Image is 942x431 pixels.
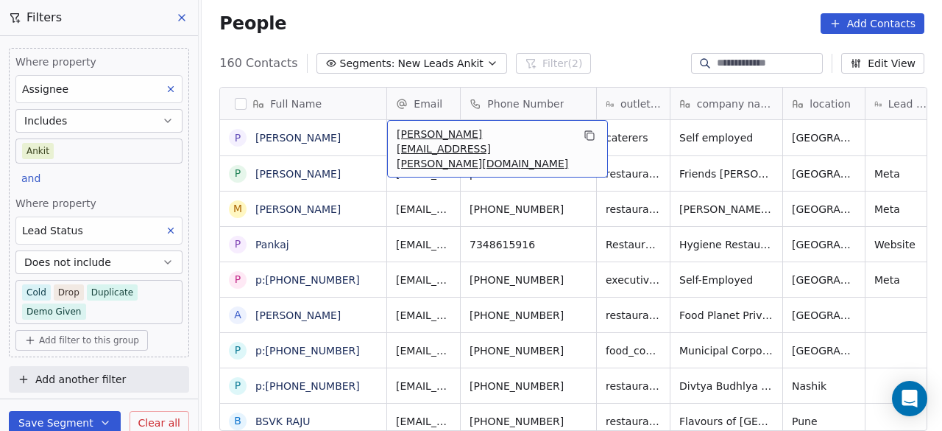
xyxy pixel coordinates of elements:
span: [PERSON_NAME] hospitality [679,202,773,217]
span: [GEOGRAPHIC_DATA] [792,308,856,323]
span: Full Name [270,97,322,111]
div: location [783,88,865,119]
div: p [235,272,241,287]
span: [PHONE_NUMBER] [470,273,587,287]
span: [GEOGRAPHIC_DATA] [792,130,856,145]
span: restaurants [606,379,661,393]
span: Meta [874,273,929,287]
div: company name [670,88,782,119]
span: Self-Employed [679,273,773,287]
div: p [235,378,241,393]
a: Pankaj [255,239,289,250]
span: 160 Contacts [219,55,297,72]
div: p [235,166,241,181]
span: Flavours of [GEOGRAPHIC_DATA] [679,414,773,429]
span: Website [874,237,929,252]
span: Nashik [792,379,856,393]
div: p [235,343,241,358]
span: [EMAIL_ADDRESS][DOMAIN_NAME] [396,308,451,323]
span: Self employed [679,130,773,145]
span: food_consultants [606,343,661,358]
span: [GEOGRAPHIC_DATA] [792,167,856,181]
span: Food Planet Private Limited [679,308,773,323]
span: Meta [874,202,929,217]
span: Hygiene Restaurant [679,237,773,252]
span: Pune [792,414,856,429]
div: Email [387,88,460,119]
span: [PHONE_NUMBER] [470,343,587,358]
span: restaurants [606,414,661,429]
div: Open Intercom Messenger [892,381,927,416]
div: Lead Source [865,88,938,119]
span: [EMAIL_ADDRESS][DOMAIN_NAME] [396,414,451,429]
span: Divtya Budhlya - Wada/ Machi [679,379,773,393]
a: p:[PHONE_NUMBER] [255,380,360,392]
a: [PERSON_NAME] [255,203,341,215]
div: Phone Number [461,88,596,119]
button: Add Contacts [821,13,924,34]
span: restaurants [606,167,661,181]
span: [EMAIL_ADDRESS][DOMAIN_NAME] [396,379,451,393]
div: P [235,236,241,252]
span: [EMAIL_ADDRESS][DOMAIN_NAME] [396,343,451,358]
span: restaurants [606,202,661,217]
button: Filter(2) [516,53,592,74]
span: New Leads Ankit [398,56,484,71]
span: Lead Source [888,97,930,111]
button: Edit View [841,53,924,74]
a: BSVK RAJU [255,416,311,427]
div: outlet type [597,88,670,119]
span: [PHONE_NUMBER] [470,379,587,393]
a: p:[PHONE_NUMBER] [255,345,360,357]
span: [EMAIL_ADDRESS][DOMAIN_NAME] [396,273,451,287]
span: Segments: [340,56,395,71]
span: Meta [874,167,929,181]
span: location [810,97,851,111]
div: M [233,201,242,217]
a: [PERSON_NAME] [255,132,341,144]
span: [PHONE_NUMBER] [470,202,587,217]
span: [EMAIL_ADDRESS][DOMAIN_NAME] [396,202,451,217]
span: company name [697,97,774,111]
div: A [235,307,242,323]
span: [GEOGRAPHIC_DATA] [792,273,856,287]
span: Friends [PERSON_NAME] [679,167,773,181]
a: p:[PHONE_NUMBER] [255,274,360,286]
span: [GEOGRAPHIC_DATA] [792,237,856,252]
a: [PERSON_NAME] [255,168,341,180]
span: 7348615916 [470,237,587,252]
div: P [235,130,241,146]
span: Phone Number [487,97,564,111]
span: caterers [606,130,661,145]
span: Restaurants [606,237,661,252]
a: [PERSON_NAME] [255,309,341,321]
span: Email [414,97,442,111]
span: [PERSON_NAME][EMAIL_ADDRESS][PERSON_NAME][DOMAIN_NAME] [397,127,572,171]
span: outlet type [620,97,661,111]
span: [PHONE_NUMBER] [470,308,587,323]
span: People [219,13,286,35]
div: B [235,413,242,429]
span: [EMAIL_ADDRESS][DOMAIN_NAME] [396,237,451,252]
span: [GEOGRAPHIC_DATA] [792,343,856,358]
span: [PHONE_NUMBER] [470,414,587,429]
span: Municipal Corporation of [GEOGRAPHIC_DATA] [679,343,773,358]
span: [GEOGRAPHIC_DATA] [792,202,856,217]
span: restaurants [606,308,661,323]
span: executive_kitchens [606,273,661,287]
div: Full Name [220,88,386,119]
